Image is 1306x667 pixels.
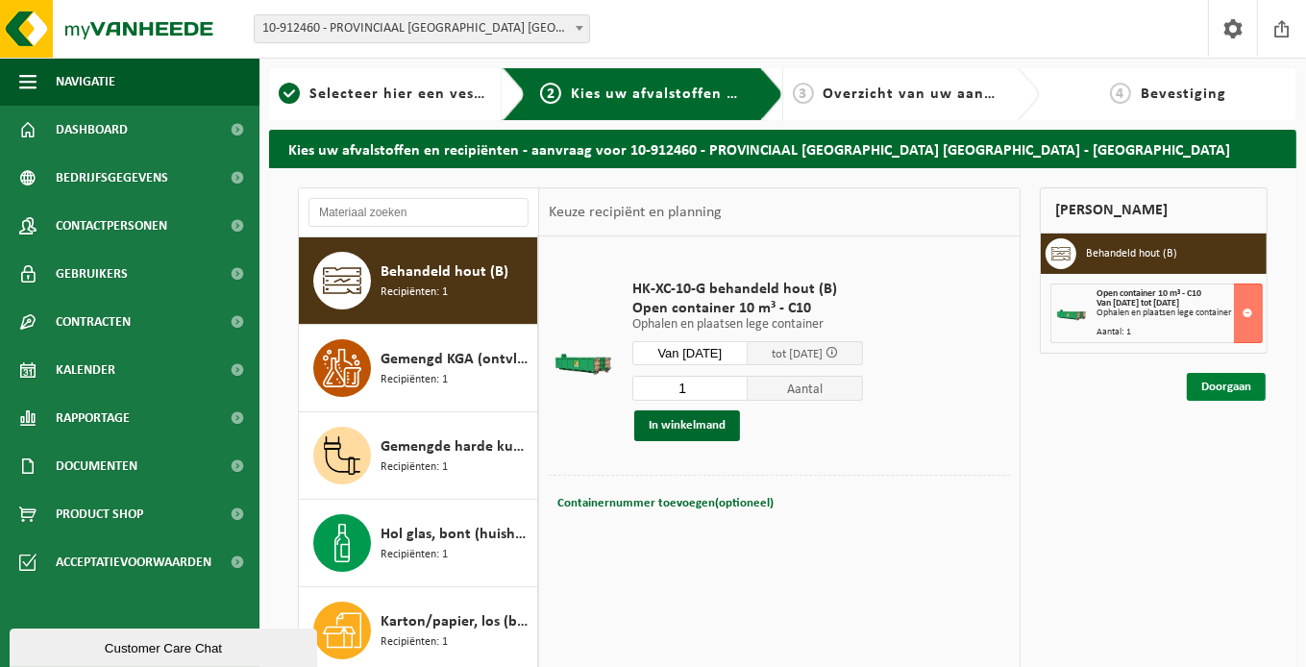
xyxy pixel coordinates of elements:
span: 10-912460 - PROVINCIAAL GROENDOMEIN MECHELEN - MECHELEN [254,14,590,43]
h2: Kies uw afvalstoffen en recipiënten - aanvraag voor 10-912460 - PROVINCIAAL [GEOGRAPHIC_DATA] [GE... [269,130,1296,167]
button: Gemengd KGA (ontvlambaar-corrosief) Recipiënten: 1 [299,325,538,412]
div: Ophalen en plaatsen lege container [1097,309,1262,318]
span: Kalender [56,346,115,394]
span: Product Shop [56,490,143,538]
span: tot [DATE] [772,348,823,360]
a: Doorgaan [1187,373,1266,401]
div: Aantal: 1 [1097,328,1262,337]
span: Documenten [56,442,137,490]
span: Karton/papier, los (bedrijven) [381,610,532,633]
span: Behandeld hout (B) [381,260,508,284]
button: Containernummer toevoegen(optioneel) [555,490,776,517]
span: 3 [793,83,814,104]
div: [PERSON_NAME] [1040,187,1268,234]
span: Dashboard [56,106,128,154]
span: Containernummer toevoegen(optioneel) [557,497,774,509]
span: Navigatie [56,58,115,106]
span: Rapportage [56,394,130,442]
span: Recipiënten: 1 [381,633,448,652]
button: In winkelmand [634,410,740,441]
button: Behandeld hout (B) Recipiënten: 1 [299,237,538,325]
span: Recipiënten: 1 [381,458,448,477]
span: Contactpersonen [56,202,167,250]
span: 2 [540,83,561,104]
iframe: chat widget [10,625,321,667]
span: 4 [1110,83,1131,104]
span: Bevestiging [1141,86,1226,102]
span: Gebruikers [56,250,128,298]
div: Keuze recipiënt en planning [539,188,731,236]
span: Bedrijfsgegevens [56,154,168,202]
span: Hol glas, bont (huishoudelijk) [381,523,532,546]
a: 1Selecteer hier een vestiging [279,83,487,106]
span: Recipiënten: 1 [381,284,448,302]
span: Gemengd KGA (ontvlambaar-corrosief) [381,348,532,371]
span: Gemengde harde kunststoffen (PE, PP en PVC), recycleerbaar (industrieel) [381,435,532,458]
button: Hol glas, bont (huishoudelijk) Recipiënten: 1 [299,500,538,587]
span: Recipiënten: 1 [381,546,448,564]
p: Ophalen en plaatsen lege container [632,318,863,332]
button: Gemengde harde kunststoffen (PE, PP en PVC), recycleerbaar (industrieel) Recipiënten: 1 [299,412,538,500]
span: Aantal [748,376,863,401]
strong: Van [DATE] tot [DATE] [1097,298,1179,309]
span: Recipiënten: 1 [381,371,448,389]
span: 10-912460 - PROVINCIAAL GROENDOMEIN MECHELEN - MECHELEN [255,15,589,42]
span: Kies uw afvalstoffen en recipiënten [571,86,835,102]
h3: Behandeld hout (B) [1086,238,1177,269]
span: Open container 10 m³ - C10 [632,299,863,318]
span: Selecteer hier een vestiging [309,86,517,102]
span: Open container 10 m³ - C10 [1097,288,1201,299]
span: Acceptatievoorwaarden [56,538,211,586]
input: Selecteer datum [632,341,748,365]
span: Overzicht van uw aanvraag [824,86,1026,102]
input: Materiaal zoeken [308,198,529,227]
span: 1 [279,83,300,104]
span: HK-XC-10-G behandeld hout (B) [632,280,863,299]
span: Contracten [56,298,131,346]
